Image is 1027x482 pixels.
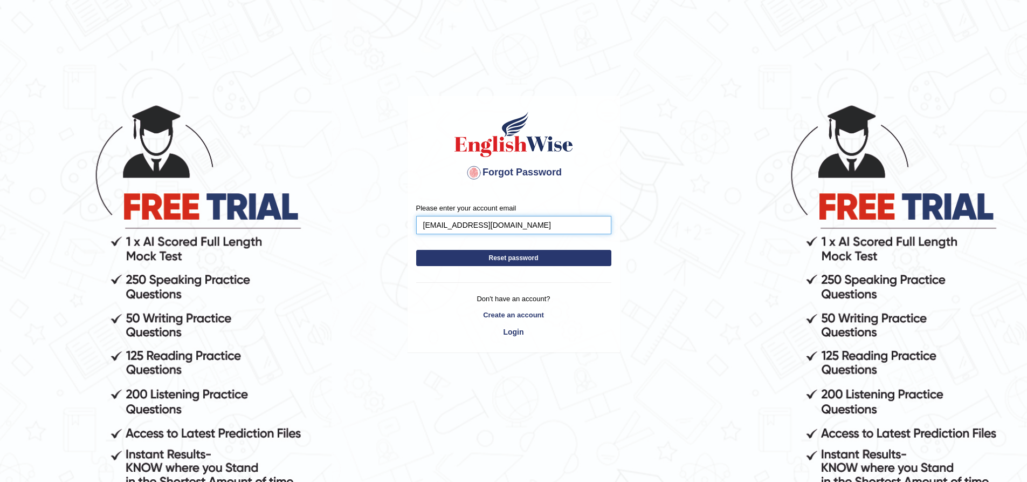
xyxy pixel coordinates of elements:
a: Create an account [416,310,611,320]
button: Reset password [416,250,611,266]
p: Don't have an account? [416,294,611,304]
span: Forgot Password [465,167,562,178]
label: Please enter your account email [416,203,516,213]
img: English Wise [452,110,575,159]
a: Login [416,323,611,341]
